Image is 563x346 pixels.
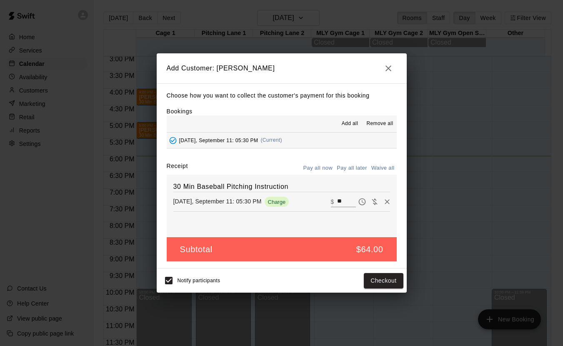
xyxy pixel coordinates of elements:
[366,120,393,128] span: Remove all
[173,181,390,192] h6: 30 Min Baseball Pitching Instruction
[368,198,381,205] span: Waive payment
[157,53,407,83] h2: Add Customer: [PERSON_NAME]
[180,244,213,255] h5: Subtotal
[167,162,188,175] label: Receipt
[167,90,397,101] p: Choose how you want to collect the customer's payment for this booking
[363,117,396,130] button: Remove all
[356,244,383,255] h5: $64.00
[364,273,403,288] button: Checkout
[301,162,335,175] button: Pay all now
[173,197,262,206] p: [DATE], September 11: 05:30 PM
[167,108,193,115] label: Bookings
[167,133,397,148] button: Added - Collect Payment[DATE], September 11: 05:30 PM(Current)
[335,162,369,175] button: Pay all later
[331,198,334,206] p: $
[336,117,363,130] button: Add all
[167,134,179,147] button: Added - Collect Payment
[356,198,368,205] span: Pay later
[265,199,289,205] span: Charge
[381,196,393,208] button: Remove
[178,278,220,284] span: Notify participants
[179,137,258,143] span: [DATE], September 11: 05:30 PM
[369,162,397,175] button: Waive all
[260,137,282,143] span: (Current)
[342,120,358,128] span: Add all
